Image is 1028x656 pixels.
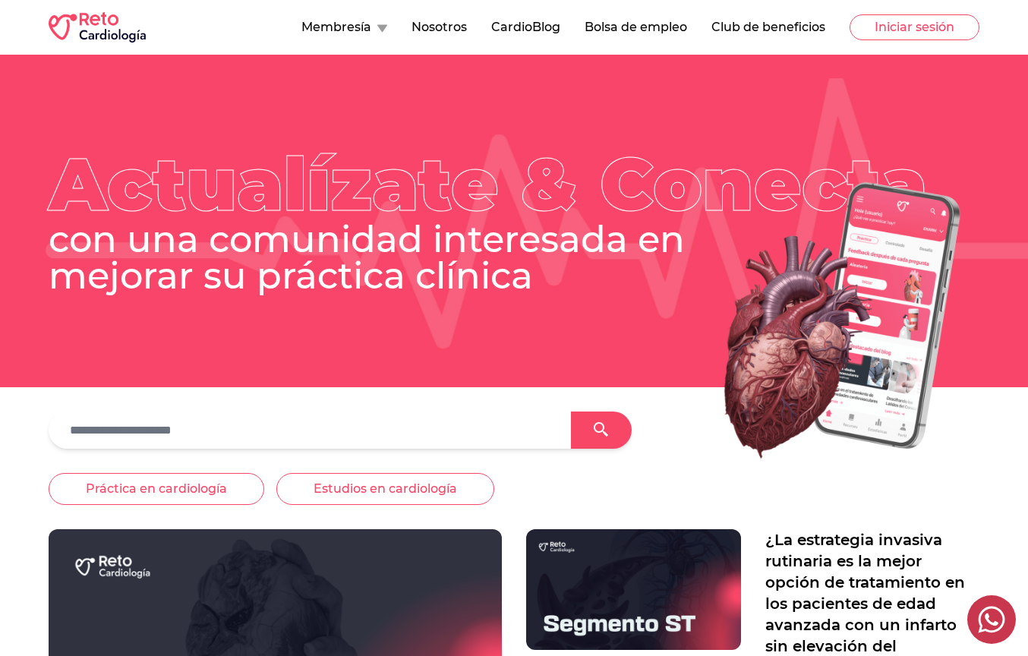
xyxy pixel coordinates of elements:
[850,14,979,40] button: Iniciar sesión
[49,473,264,505] button: Práctica en cardiología
[412,18,467,36] button: Nosotros
[301,18,387,36] button: Membresía
[276,473,494,505] button: Estudios en cardiología
[49,12,146,43] img: RETO Cardio Logo
[711,18,825,36] button: Club de beneficios
[491,18,560,36] button: CardioBlog
[526,529,741,650] img: ¿La estrategia invasiva rutinaria es la mejor opción de tratamiento en los pacientes de edad avan...
[658,166,979,475] img: Heart
[585,18,687,36] button: Bolsa de empleo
